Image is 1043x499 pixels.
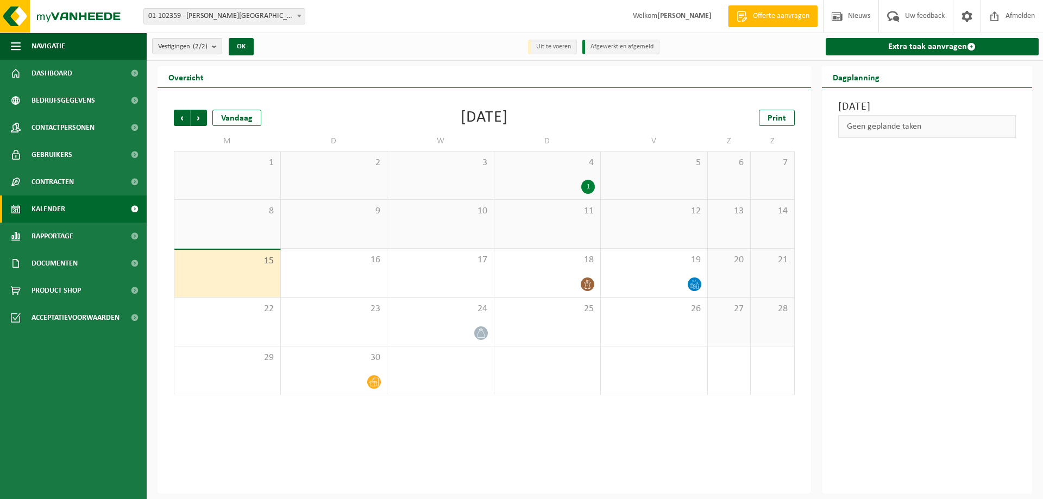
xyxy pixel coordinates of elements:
[750,11,812,22] span: Offerte aanvragen
[528,40,577,54] li: Uit te voeren
[191,110,207,126] span: Volgende
[393,157,488,169] span: 3
[286,157,382,169] span: 2
[826,38,1039,55] a: Extra taak aanvragen
[756,157,788,169] span: 7
[174,110,190,126] span: Vorige
[32,250,78,277] span: Documenten
[32,277,81,304] span: Product Shop
[193,43,208,50] count: (2/2)
[32,223,73,250] span: Rapportage
[494,131,601,151] td: D
[500,303,595,315] span: 25
[606,157,702,169] span: 5
[180,352,275,364] span: 29
[229,38,254,55] button: OK
[756,303,788,315] span: 28
[387,131,494,151] td: W
[713,303,745,315] span: 27
[281,131,388,151] td: D
[144,9,305,24] span: 01-102359 - CHARLES KESTELEYN - GENT
[838,99,1016,115] h3: [DATE]
[582,40,659,54] li: Afgewerkt en afgemeld
[606,303,702,315] span: 26
[713,254,745,266] span: 20
[286,254,382,266] span: 16
[606,254,702,266] span: 19
[393,205,488,217] span: 10
[768,114,786,123] span: Print
[32,195,65,223] span: Kalender
[601,131,708,151] td: V
[393,254,488,266] span: 17
[180,205,275,217] span: 8
[212,110,261,126] div: Vandaag
[32,141,72,168] span: Gebruikers
[158,66,215,87] h2: Overzicht
[158,39,208,55] span: Vestigingen
[728,5,818,27] a: Offerte aanvragen
[32,33,65,60] span: Navigatie
[174,131,281,151] td: M
[152,38,222,54] button: Vestigingen(2/2)
[759,110,795,126] a: Print
[180,255,275,267] span: 15
[32,304,120,331] span: Acceptatievoorwaarden
[32,168,74,195] span: Contracten
[500,254,595,266] span: 18
[713,157,745,169] span: 6
[286,352,382,364] span: 30
[32,114,95,141] span: Contactpersonen
[708,131,751,151] td: Z
[180,303,275,315] span: 22
[606,205,702,217] span: 12
[286,205,382,217] span: 9
[180,157,275,169] span: 1
[713,205,745,217] span: 13
[143,8,305,24] span: 01-102359 - CHARLES KESTELEYN - GENT
[751,131,794,151] td: Z
[657,12,712,20] strong: [PERSON_NAME]
[822,66,890,87] h2: Dagplanning
[32,60,72,87] span: Dashboard
[581,180,595,194] div: 1
[393,303,488,315] span: 24
[286,303,382,315] span: 23
[756,254,788,266] span: 21
[32,87,95,114] span: Bedrijfsgegevens
[500,205,595,217] span: 11
[461,110,508,126] div: [DATE]
[756,205,788,217] span: 14
[838,115,1016,138] div: Geen geplande taken
[500,157,595,169] span: 4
